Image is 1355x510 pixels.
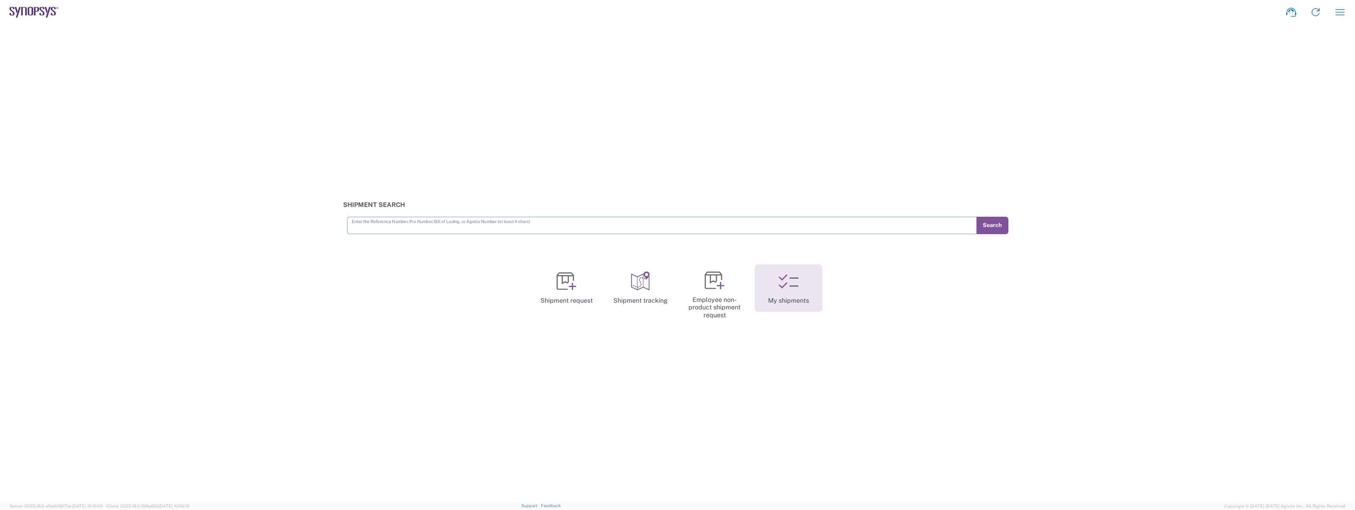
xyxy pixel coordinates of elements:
[521,503,541,508] a: Support
[1224,503,1346,510] span: Copyright © [DATE]-[DATE] Agistix Inc., All Rights Reserved
[541,503,561,508] a: Feedback
[607,264,674,312] a: Shipment tracking
[343,201,1012,208] h3: Shipment Search
[976,217,1008,234] button: Search
[9,504,103,508] span: Server: 2025.18.0-a0edd1917ac
[106,504,189,508] span: Client: 2025.18.0-198a450
[533,264,600,312] a: Shipment request
[72,504,103,508] span: [DATE] 10:10:00
[755,264,822,312] a: My shipments
[159,504,189,508] span: [DATE] 10:06:13
[681,264,748,326] a: Employee non-product shipment request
